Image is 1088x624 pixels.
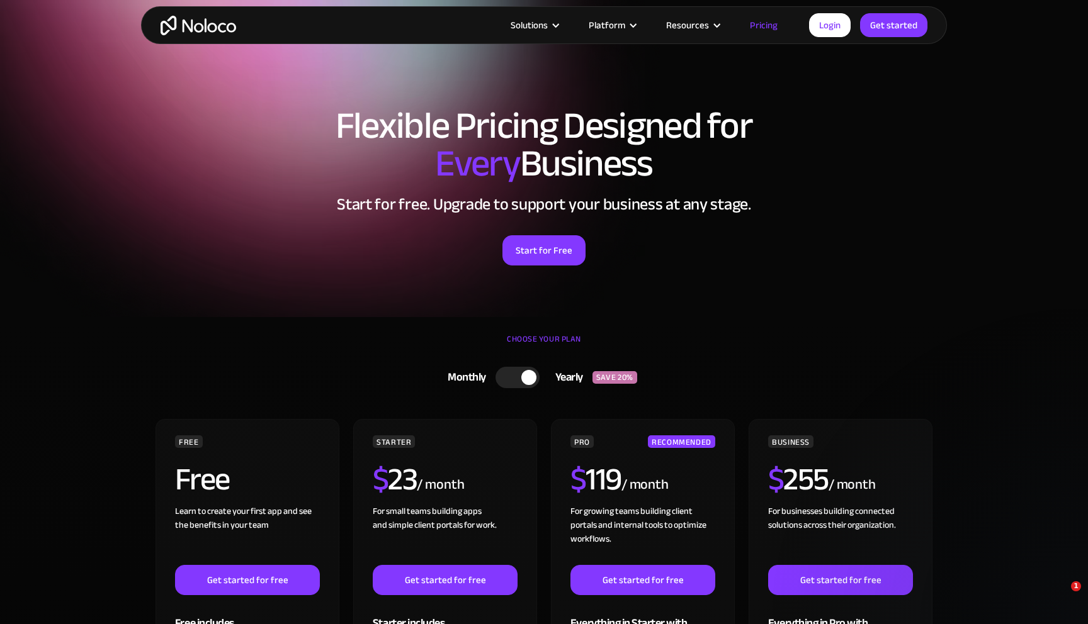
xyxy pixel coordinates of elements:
[768,464,829,495] h2: 255
[511,17,548,33] div: Solutions
[860,13,927,37] a: Get started
[768,504,913,565] div: For businesses building connected solutions across their organization. ‍
[829,475,876,495] div: / month
[373,565,518,595] a: Get started for free
[589,17,625,33] div: Platform
[502,235,586,265] a: Start for Free
[573,17,650,33] div: Platform
[373,435,415,448] div: STARTER
[648,435,715,448] div: RECOMMENDED
[570,435,594,448] div: PRO
[809,13,851,37] a: Login
[175,504,320,565] div: Learn to create your first app and see the benefits in your team ‍
[768,565,913,595] a: Get started for free
[435,128,520,199] span: Every
[570,464,621,495] h2: 119
[1071,581,1081,591] span: 1
[570,450,586,509] span: $
[175,464,230,495] h2: Free
[373,450,388,509] span: $
[621,475,669,495] div: / month
[666,17,709,33] div: Resources
[1045,581,1075,611] iframe: Intercom live chat
[175,565,320,595] a: Get started for free
[650,17,734,33] div: Resources
[154,330,934,361] div: CHOOSE YOUR PLAN
[373,504,518,565] div: For small teams building apps and simple client portals for work. ‍
[495,17,573,33] div: Solutions
[570,565,715,595] a: Get started for free
[540,368,592,387] div: Yearly
[154,107,934,182] h1: Flexible Pricing Designed for Business
[592,371,637,384] div: SAVE 20%
[154,195,934,214] h2: Start for free. Upgrade to support your business at any stage.
[432,368,496,387] div: Monthly
[161,16,236,35] a: home
[373,464,417,495] h2: 23
[768,450,784,509] span: $
[768,435,813,448] div: BUSINESS
[175,435,203,448] div: FREE
[570,504,715,565] div: For growing teams building client portals and internal tools to optimize workflows.
[417,475,464,495] div: / month
[734,17,793,33] a: Pricing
